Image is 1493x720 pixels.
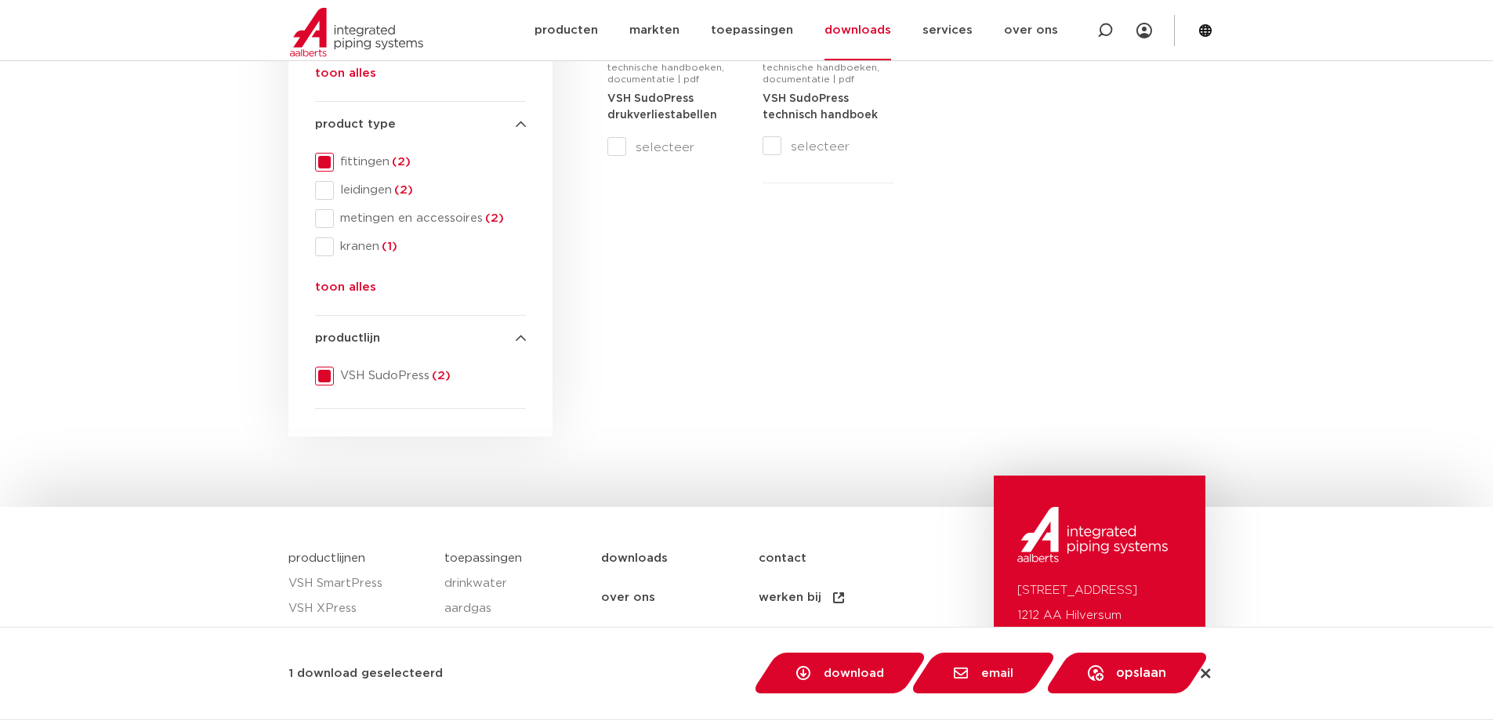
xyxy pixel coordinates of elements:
div: kranen(1) [315,237,526,256]
div: VSH SudoPress(2) [315,367,526,385]
div: selectie wissen [1198,666,1212,682]
span: (2) [429,370,451,382]
button: toon alles [315,278,376,303]
span: (2) [390,156,411,168]
span: opslaan [1116,667,1166,679]
a: nieuws [601,617,759,657]
div: opslaan in MyIPS [1049,653,1173,694]
a: email [908,653,1058,693]
a: VSH SmartPress [288,571,429,596]
div: fittingen(2) [315,153,526,172]
button: toon alles [315,64,376,89]
span: metingen en accessoires [334,211,526,226]
a: over ons [601,578,759,617]
label: selecteer [763,137,894,156]
a: VSH SudoPress [288,621,429,646]
a: productlijnen [288,552,365,564]
a: werken bij [759,578,916,617]
p: [STREET_ADDRESS] 1212 AA Hilversum Nederland [1017,578,1182,653]
span: download [824,668,884,679]
a: VSH SudoPress drukverliestabellen [607,92,717,121]
a: VSH XPress [288,596,429,621]
span: (2) [392,184,413,196]
a: VSH SudoPress technisch handboek [763,92,878,121]
span: leidingen [334,183,526,198]
a: toepassingen [444,552,522,564]
a: verwarming & koeling [444,621,585,646]
span: fittingen [334,154,526,170]
a: contact [759,539,916,578]
div: metingen en accessoires(2) [315,209,526,228]
span: technische handboeken, documentatie | pdf [607,63,724,84]
a: download [751,653,929,693]
div: download zip [756,653,890,694]
span: email [981,668,1013,679]
div: mail bestanden [914,653,1024,694]
div: my IPS [1136,13,1152,48]
strong: 1 download geselecteerd [288,668,443,679]
h4: product type [315,115,526,134]
span: kranen [334,239,526,255]
span: (2) [483,212,504,224]
label: selecteer [607,138,739,157]
a: downloads [601,539,759,578]
span: technische handboeken, documentatie | pdf [763,63,879,84]
strong: VSH SudoPress drukverliestabellen [607,93,717,121]
a: referenties [759,617,916,657]
strong: VSH SudoPress technisch handboek [763,93,878,121]
h4: productlijn [315,329,526,348]
span: (1) [379,241,397,252]
span: VSH SudoPress [334,368,526,384]
a: drinkwater [444,571,585,596]
nav: Menu [601,539,986,696]
div: leidingen(2) [315,181,526,200]
a: aardgas [444,596,585,621]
